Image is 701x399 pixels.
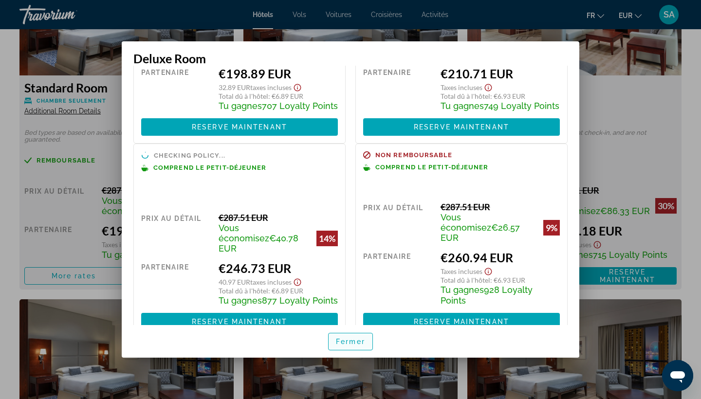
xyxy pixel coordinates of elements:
div: 9% [543,220,560,236]
iframe: Bouton de lancement de la fenêtre de messagerie [662,360,693,391]
span: 40.97 EUR [219,278,250,286]
span: €40.78 EUR [219,233,298,254]
button: Fermer [328,333,373,350]
button: Show Taxes and Fees disclaimer [482,265,494,276]
div: €246.73 EUR [219,261,338,275]
span: Total dû à l'hôtel [441,276,490,284]
span: 749 Loyalty Points [484,101,559,111]
div: : €6.89 EUR [219,92,338,100]
button: Show Taxes and Fees disclaimer [482,81,494,92]
h3: Deluxe Room [133,51,568,66]
div: €287.51 EUR [441,201,560,212]
span: Reserve maintenant [192,123,287,131]
span: Reserve maintenant [414,318,509,326]
button: Reserve maintenant [141,313,338,330]
span: 707 Loyalty Points [262,101,338,111]
div: Partenaire [363,250,433,306]
span: Fermer [336,338,365,345]
span: Tu gagnes [219,101,262,111]
span: Tu gagnes [441,101,484,111]
span: 32.89 EUR [219,83,250,91]
span: Vous économisez [219,223,269,243]
span: Total dû à l'hôtel [441,92,490,100]
span: Reserve maintenant [192,318,287,326]
div: €198.89 EUR [219,66,338,81]
div: Prix au détail [363,201,433,243]
button: Reserve maintenant [363,118,560,136]
span: Comprend le petit-déjeuner [375,164,489,170]
button: Show Taxes and Fees disclaimer [292,81,303,92]
div: 14% [316,231,338,246]
span: 928 Loyalty Points [441,285,533,306]
div: : €6.89 EUR [219,287,338,295]
span: Non remboursable [375,152,453,158]
button: Reserve maintenant [141,118,338,136]
button: Reserve maintenant [363,313,560,330]
span: Reserve maintenant [414,123,509,131]
span: Total dû à l'hôtel [219,92,268,100]
span: Checking policy... [154,152,225,159]
div: €260.94 EUR [441,250,560,265]
span: 877 Loyalty Points [262,295,338,306]
span: Taxes incluses [441,83,482,91]
div: Partenaire [141,261,211,306]
span: Vous économisez [441,212,491,233]
span: Taxes incluses [250,83,292,91]
span: Taxes incluses [250,278,292,286]
div: €287.51 EUR [219,212,338,223]
span: Tu gagnes [441,285,484,295]
div: : €6.93 EUR [441,92,560,100]
div: Partenaire [363,66,433,111]
div: Prix au détail [141,212,211,254]
span: €26.57 EUR [441,222,520,243]
div: €210.71 EUR [441,66,560,81]
div: Partenaire [141,66,211,111]
div: : €6.93 EUR [441,276,560,284]
span: Total dû à l'hôtel [219,287,268,295]
span: Comprend le petit-déjeuner [153,164,267,171]
button: Show Taxes and Fees disclaimer [292,275,303,287]
span: Tu gagnes [219,295,262,306]
span: Taxes incluses [441,267,482,275]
